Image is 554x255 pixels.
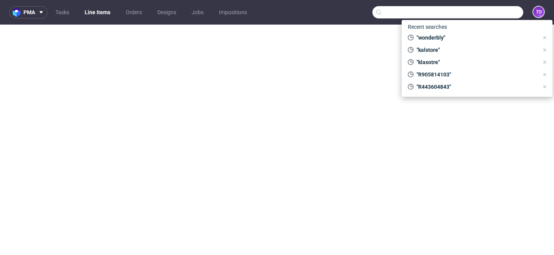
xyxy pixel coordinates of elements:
[9,6,48,18] button: pma
[187,6,208,18] a: Jobs
[414,46,539,54] span: "kalstore"
[13,8,23,17] img: logo
[533,7,544,17] figcaption: to
[214,6,252,18] a: Impositions
[121,6,147,18] a: Orders
[414,58,539,66] span: "klasotre"
[405,21,450,33] span: Recent searches
[23,10,35,15] span: pma
[414,83,539,91] span: "R443604843"
[80,6,115,18] a: Line Items
[51,6,74,18] a: Tasks
[153,6,181,18] a: Designs
[414,71,539,78] span: "R905814103"
[414,34,539,41] span: "wonderbly"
